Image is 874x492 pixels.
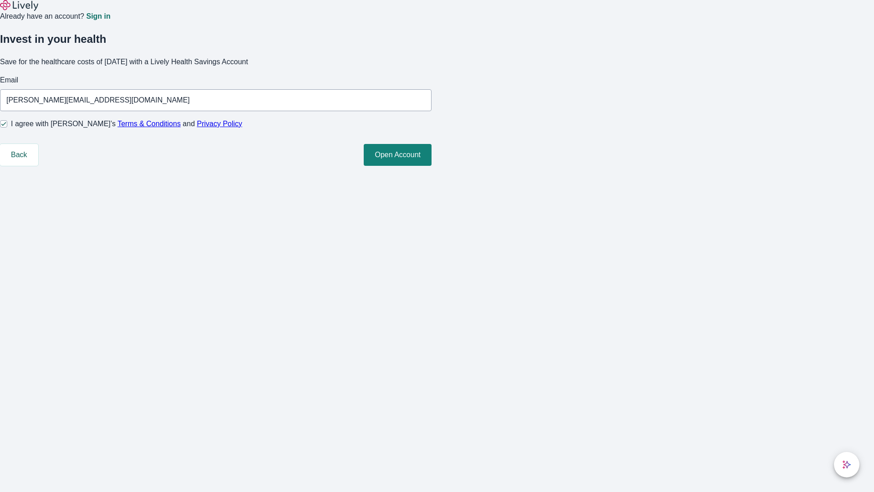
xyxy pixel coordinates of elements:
a: Privacy Policy [197,120,243,128]
svg: Lively AI Assistant [842,460,851,469]
span: I agree with [PERSON_NAME]’s and [11,118,242,129]
a: Sign in [86,13,110,20]
button: chat [834,452,859,477]
button: Open Account [364,144,432,166]
a: Terms & Conditions [117,120,181,128]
